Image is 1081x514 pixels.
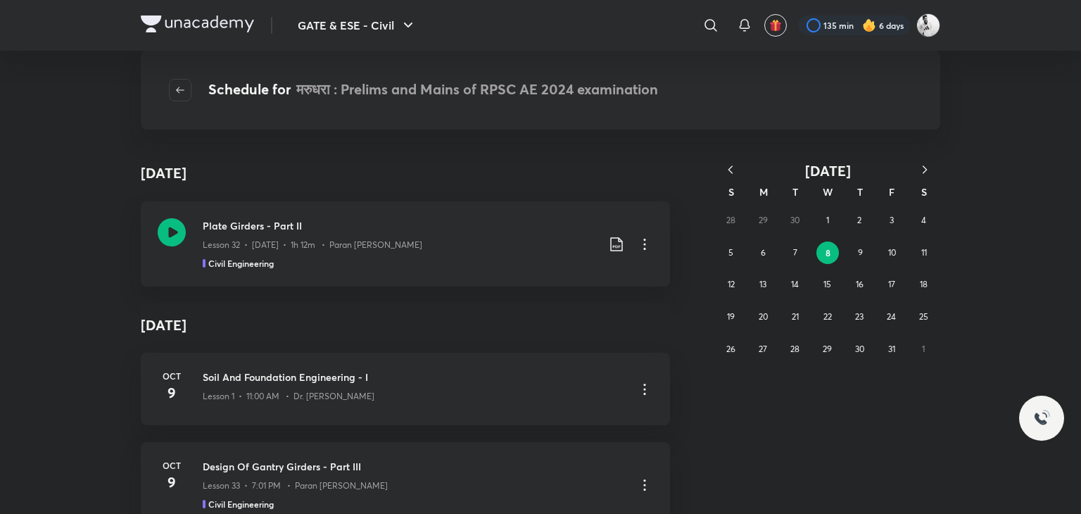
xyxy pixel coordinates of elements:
button: October 12, 2025 [720,273,742,296]
button: [DATE] [746,162,909,180]
abbr: October 17, 2025 [888,279,895,289]
button: October 29, 2025 [816,338,839,361]
button: October 18, 2025 [912,273,935,296]
a: Oct9Soil And Foundation Engineering - ILesson 1 • 11:00 AM • Dr. [PERSON_NAME] [141,353,670,425]
button: October 16, 2025 [848,273,871,296]
button: GATE & ESE - Civil [289,11,425,39]
p: Lesson 1 • 11:00 AM • Dr. [PERSON_NAME] [203,390,374,403]
h4: Schedule for [208,79,658,101]
button: October 10, 2025 [881,242,904,264]
button: October 30, 2025 [848,338,871,361]
button: October 20, 2025 [752,306,774,328]
button: October 6, 2025 [752,242,774,264]
button: October 13, 2025 [752,273,774,296]
abbr: October 19, 2025 [727,311,735,322]
abbr: October 3, 2025 [890,215,894,225]
abbr: October 28, 2025 [790,344,799,354]
abbr: October 9, 2025 [858,247,863,258]
abbr: Saturday [921,185,927,199]
abbr: October 15, 2025 [823,279,831,289]
h3: Soil And Foundation Engineering - I [203,370,625,384]
abbr: October 21, 2025 [792,311,799,322]
button: October 4, 2025 [912,209,935,232]
button: October 17, 2025 [880,273,903,296]
abbr: October 18, 2025 [920,279,928,289]
button: October 1, 2025 [816,209,839,232]
button: October 9, 2025 [849,242,871,264]
abbr: October 14, 2025 [791,279,799,289]
abbr: October 23, 2025 [855,311,864,322]
abbr: Tuesday [792,185,798,199]
img: Company Logo [141,15,254,32]
a: Plate Girders - Part IILesson 32 • [DATE] • 1h 12m • Paran [PERSON_NAME]Civil Engineering [141,201,670,287]
img: sveer yadav [916,13,940,37]
button: October 3, 2025 [880,209,903,232]
abbr: October 27, 2025 [759,344,767,354]
button: October 23, 2025 [848,306,871,328]
abbr: October 8, 2025 [826,247,830,258]
button: October 28, 2025 [784,338,807,361]
button: October 21, 2025 [784,306,807,328]
abbr: October 25, 2025 [919,311,928,322]
abbr: October 20, 2025 [759,311,768,322]
abbr: October 16, 2025 [856,279,864,289]
button: October 25, 2025 [912,306,935,328]
h4: [DATE] [141,163,187,184]
img: ttu [1033,410,1050,427]
button: October 5, 2025 [720,242,742,264]
abbr: October 1, 2025 [826,215,829,225]
abbr: Thursday [857,185,863,199]
button: October 31, 2025 [880,338,903,361]
h6: Oct [158,459,186,472]
abbr: Sunday [728,185,734,199]
abbr: October 22, 2025 [823,311,832,322]
abbr: October 12, 2025 [728,279,735,289]
h4: 9 [158,382,186,403]
button: October 27, 2025 [752,338,774,361]
span: [DATE] [805,161,851,180]
button: October 19, 2025 [720,306,742,328]
button: October 7, 2025 [784,242,807,264]
button: October 22, 2025 [816,306,839,328]
button: October 2, 2025 [848,209,871,232]
abbr: October 11, 2025 [921,247,927,258]
span: मरुधरा : Prelims and Mains of RPSC AE 2024 examination [296,80,658,99]
img: avatar [769,19,782,32]
button: October 11, 2025 [913,242,935,264]
abbr: October 26, 2025 [726,344,735,354]
abbr: October 31, 2025 [888,344,895,354]
abbr: October 5, 2025 [728,247,733,258]
h5: Civil Engineering [208,498,274,510]
h6: Oct [158,370,186,382]
abbr: Friday [889,185,894,199]
h3: Design Of Gantry Girders - Part III [203,459,625,474]
abbr: October 6, 2025 [761,247,766,258]
p: Lesson 33 • 7:01 PM • Paran [PERSON_NAME] [203,479,388,492]
abbr: October 13, 2025 [759,279,766,289]
button: October 15, 2025 [816,273,839,296]
abbr: October 10, 2025 [888,247,896,258]
abbr: October 2, 2025 [857,215,861,225]
button: October 24, 2025 [880,306,903,328]
a: Company Logo [141,15,254,36]
img: streak [862,18,876,32]
h5: Civil Engineering [208,257,274,270]
h4: 9 [158,472,186,493]
abbr: October 30, 2025 [855,344,864,354]
abbr: October 24, 2025 [887,311,896,322]
h4: [DATE] [141,303,670,347]
p: Lesson 32 • [DATE] • 1h 12m • Paran [PERSON_NAME] [203,239,422,251]
abbr: October 7, 2025 [793,247,797,258]
button: October 14, 2025 [784,273,807,296]
abbr: Monday [759,185,768,199]
abbr: October 4, 2025 [921,215,926,225]
button: October 26, 2025 [720,338,742,361]
button: avatar [764,14,787,37]
abbr: Wednesday [823,185,833,199]
abbr: October 29, 2025 [823,344,832,354]
h3: Plate Girders - Part II [203,218,597,233]
button: October 8, 2025 [816,242,839,264]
